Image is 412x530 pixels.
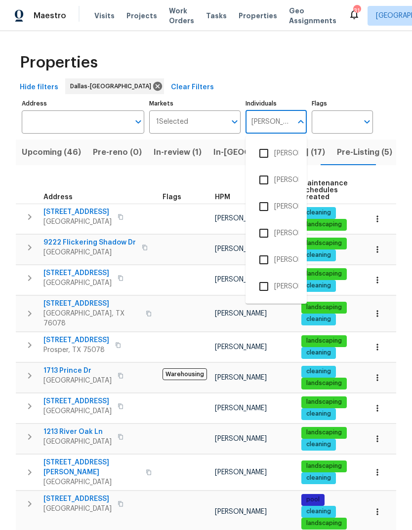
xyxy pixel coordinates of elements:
[93,145,142,159] span: Pre-reno (0)
[167,78,218,97] button: Clear Filters
[337,145,392,159] span: Pre-Listing (5)
[43,396,112,406] span: [STREET_ADDRESS]
[215,435,267,442] span: [PERSON_NAME]
[20,58,98,68] span: Properties
[43,366,112,376] span: 1713 Prince Dr
[302,495,324,504] span: pool
[163,368,207,380] span: Warehousing
[126,11,157,21] span: Projects
[43,427,112,437] span: 1213 River Oak Ln
[43,494,112,504] span: [STREET_ADDRESS]
[302,367,335,376] span: cleaning
[156,118,188,126] span: 1 Selected
[163,194,181,201] span: Flags
[65,78,164,94] div: Dallas-[GEOGRAPHIC_DATA]
[228,115,242,129] button: Open
[171,81,214,94] span: Clear Filters
[43,345,109,355] span: Prosper, TX 75078
[302,440,335,449] span: cleaning
[253,276,299,297] li: [PERSON_NAME]
[43,335,109,345] span: [STREET_ADDRESS]
[302,410,335,418] span: cleaning
[302,398,346,406] span: landscaping
[215,469,267,476] span: [PERSON_NAME]
[43,376,112,386] span: [GEOGRAPHIC_DATA]
[215,276,267,283] span: [PERSON_NAME]
[302,315,335,323] span: cleaning
[43,406,112,416] span: [GEOGRAPHIC_DATA]
[154,145,202,159] span: In-review (1)
[302,428,346,437] span: landscaping
[215,344,267,351] span: [PERSON_NAME]
[215,374,267,381] span: [PERSON_NAME]
[149,101,241,106] label: Markets
[302,462,346,470] span: landscaping
[360,115,374,129] button: Open
[246,101,307,106] label: Individuals
[302,220,346,229] span: landscaping
[213,145,325,159] span: In-[GEOGRAPHIC_DATA] (17)
[215,215,267,222] span: [PERSON_NAME]
[43,299,140,309] span: [STREET_ADDRESS]
[302,270,346,278] span: landscaping
[253,249,299,270] li: [PERSON_NAME]
[302,519,346,528] span: landscaping
[20,81,58,94] span: Hide filters
[215,405,267,412] span: [PERSON_NAME]
[94,11,115,21] span: Visits
[302,337,346,345] span: landscaping
[302,507,335,516] span: cleaning
[239,11,277,21] span: Properties
[22,101,144,106] label: Address
[302,239,346,247] span: landscaping
[302,303,346,312] span: landscaping
[312,101,373,106] label: Flags
[253,196,299,217] li: [PERSON_NAME]
[253,223,299,244] li: [PERSON_NAME]
[289,6,336,26] span: Geo Assignments
[215,194,230,201] span: HPM
[43,247,136,257] span: [GEOGRAPHIC_DATA]
[70,81,155,91] span: Dallas-[GEOGRAPHIC_DATA]
[294,115,308,129] button: Close
[43,477,140,487] span: [GEOGRAPHIC_DATA]
[43,504,112,514] span: [GEOGRAPHIC_DATA]
[16,78,62,97] button: Hide filters
[43,217,112,227] span: [GEOGRAPHIC_DATA]
[302,349,335,357] span: cleaning
[302,474,335,482] span: cleaning
[353,6,360,16] div: 31
[302,282,335,290] span: cleaning
[43,238,136,247] span: 9222 Flickering Shadow Dr
[206,12,227,19] span: Tasks
[302,209,335,217] span: cleaning
[169,6,194,26] span: Work Orders
[43,437,112,447] span: [GEOGRAPHIC_DATA]
[22,145,81,159] span: Upcoming (46)
[302,379,346,388] span: landscaping
[43,207,112,217] span: [STREET_ADDRESS]
[131,115,145,129] button: Open
[43,194,73,201] span: Address
[301,180,348,201] span: Maintenance schedules created
[246,110,292,134] input: Search ...
[43,458,140,477] span: [STREET_ADDRESS][PERSON_NAME]
[43,309,140,328] span: [GEOGRAPHIC_DATA], TX 76078
[43,268,112,278] span: [STREET_ADDRESS]
[215,508,267,515] span: [PERSON_NAME]
[43,278,112,288] span: [GEOGRAPHIC_DATA]
[253,170,299,190] li: [PERSON_NAME]
[215,246,267,252] span: [PERSON_NAME]
[215,310,267,317] span: [PERSON_NAME]
[253,143,299,164] li: [PERSON_NAME]
[34,11,66,21] span: Maestro
[302,251,335,259] span: cleaning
